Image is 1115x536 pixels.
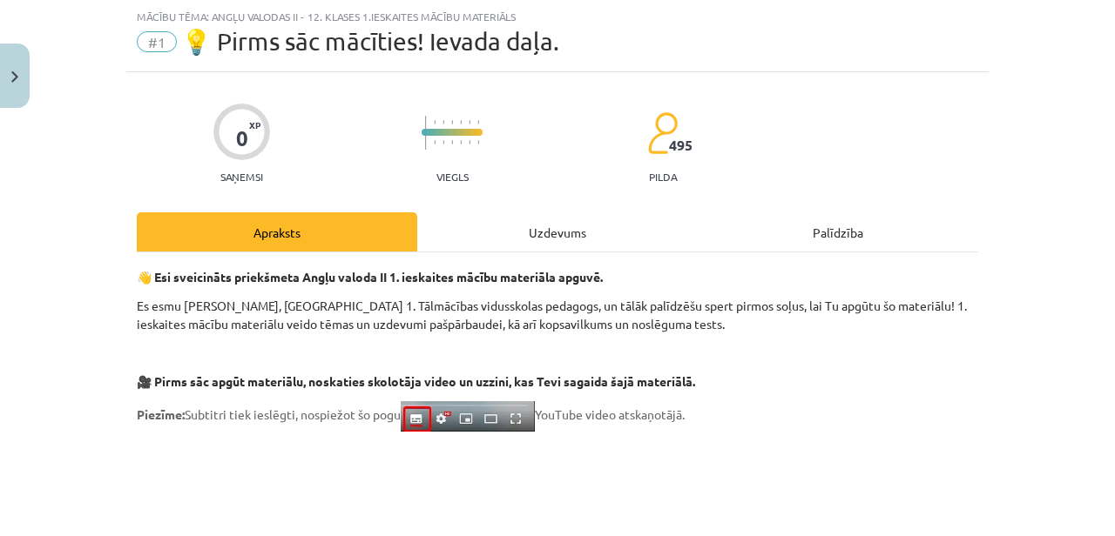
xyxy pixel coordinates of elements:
[647,111,678,155] img: students-c634bb4e5e11cddfef0936a35e636f08e4e9abd3cc4e673bd6f9a4125e45ecb1.svg
[460,120,462,124] img: icon-short-line-57e1e144782c952c97e751825c79c345078a6d821885a25fce030b3d8c18986b.svg
[137,269,603,285] strong: 👋 Esi sveicināts priekšmeta Angļu valoda II 1. ieskaites mācību materiāla apguvē.
[137,373,695,389] strong: 🎥 Pirms sāc apgūt materiālu, noskaties skolotāja video un uzzini, kas Tevi sagaida šajā materiālā.
[443,120,444,124] img: icon-short-line-57e1e144782c952c97e751825c79c345078a6d821885a25fce030b3d8c18986b.svg
[249,120,260,130] span: XP
[137,10,978,23] div: Mācību tēma: Angļu valodas ii - 12. klases 1.ieskaites mācību materiāls
[469,140,470,144] img: icon-short-line-57e1e144782c952c97e751825c79c345078a6d821885a25fce030b3d8c18986b.svg
[11,71,18,83] img: icon-close-lesson-0947bae3869378f0d4975bcd49f059093ad1ed9edebbc8119c70593378902aed.svg
[469,120,470,124] img: icon-short-line-57e1e144782c952c97e751825c79c345078a6d821885a25fce030b3d8c18986b.svg
[451,140,453,144] img: icon-short-line-57e1e144782c952c97e751825c79c345078a6d821885a25fce030b3d8c18986b.svg
[698,212,978,251] div: Palīdzība
[477,140,479,144] img: icon-short-line-57e1e144782c952c97e751825c79c345078a6d821885a25fce030b3d8c18986b.svg
[137,406,685,422] span: Subtitri tiek ieslēgti, nospiežot šo pogu YouTube video atskaņotājā.
[434,140,436,144] img: icon-short-line-57e1e144782c952c97e751825c79c345078a6d821885a25fce030b3d8c18986b.svg
[137,406,185,422] strong: Piezīme:
[477,120,479,124] img: icon-short-line-57e1e144782c952c97e751825c79c345078a6d821885a25fce030b3d8c18986b.svg
[443,140,444,144] img: icon-short-line-57e1e144782c952c97e751825c79c345078a6d821885a25fce030b3d8c18986b.svg
[137,212,417,251] div: Apraksts
[451,120,453,124] img: icon-short-line-57e1e144782c952c97e751825c79c345078a6d821885a25fce030b3d8c18986b.svg
[137,31,177,52] span: #1
[669,137,693,153] span: 495
[417,212,698,251] div: Uzdevums
[181,27,559,56] span: 💡 Pirms sāc mācīties! Ievada daļa.
[236,126,248,151] div: 0
[649,171,677,183] p: pilda
[434,120,436,124] img: icon-short-line-57e1e144782c952c97e751825c79c345078a6d821885a25fce030b3d8c18986b.svg
[137,297,978,333] p: Es esmu [PERSON_NAME], [GEOGRAPHIC_DATA] 1. Tālmācības vidusskolas pedagogs, un tālāk palīdzēšu s...
[460,140,462,144] img: icon-short-line-57e1e144782c952c97e751825c79c345078a6d821885a25fce030b3d8c18986b.svg
[213,171,270,183] p: Saņemsi
[425,116,427,150] img: icon-long-line-d9ea69661e0d244f92f715978eff75569469978d946b2353a9bb055b3ed8787d.svg
[436,171,469,183] p: Viegls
